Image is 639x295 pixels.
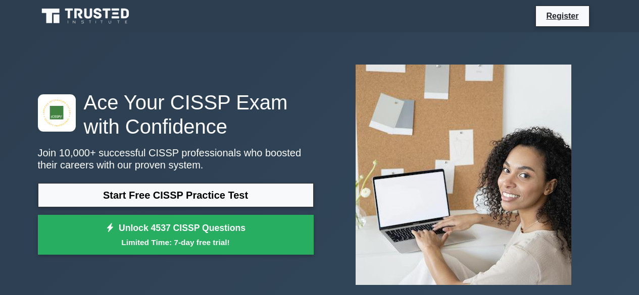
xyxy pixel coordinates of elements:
p: Join 10,000+ successful CISSP professionals who boosted their careers with our proven system. [38,147,314,171]
a: Unlock 4537 CISSP QuestionsLimited Time: 7-day free trial! [38,215,314,255]
a: Start Free CISSP Practice Test [38,183,314,207]
small: Limited Time: 7-day free trial! [51,237,301,248]
a: Register [540,10,584,22]
h1: Ace Your CISSP Exam with Confidence [38,90,314,139]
